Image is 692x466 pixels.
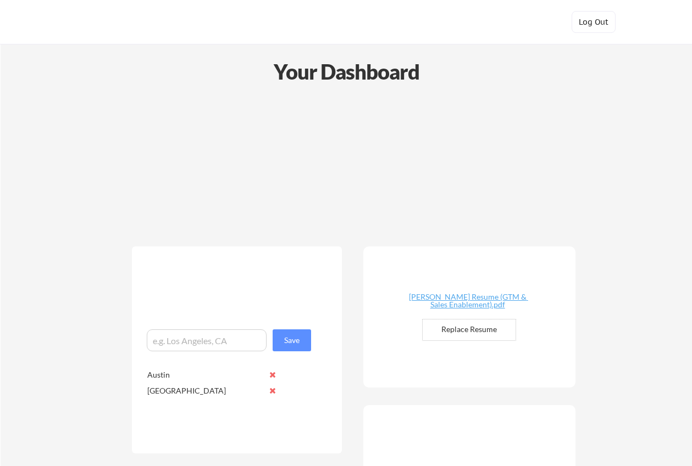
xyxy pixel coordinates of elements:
a: [PERSON_NAME] Resume (GTM & Sales Enablement).pdf [402,293,533,310]
button: Save [273,329,311,351]
button: Log Out [572,11,616,33]
input: e.g. Los Angeles, CA [147,329,267,351]
div: [PERSON_NAME] Resume (GTM & Sales Enablement).pdf [402,293,533,308]
div: [GEOGRAPHIC_DATA] [147,385,263,396]
div: Your Dashboard [1,56,692,87]
div: Austin [147,369,263,380]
